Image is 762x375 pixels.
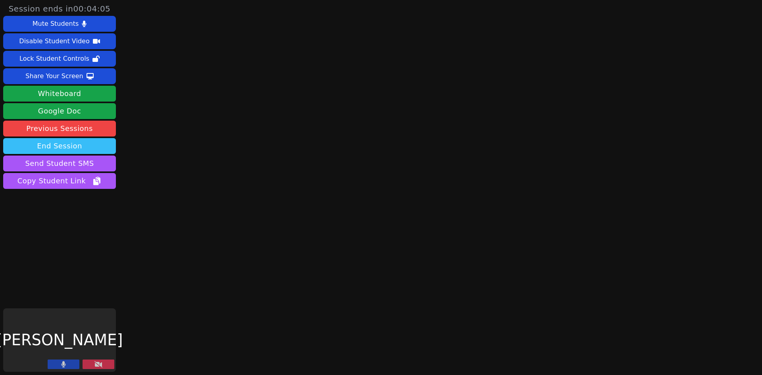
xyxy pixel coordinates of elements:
[3,16,116,32] button: Mute Students
[3,33,116,49] button: Disable Student Video
[73,4,111,13] time: 00:04:05
[3,138,116,154] button: End Session
[3,51,116,67] button: Lock Student Controls
[25,70,83,83] div: Share Your Screen
[3,121,116,137] a: Previous Sessions
[3,156,116,171] button: Send Student SMS
[3,86,116,102] button: Whiteboard
[3,103,116,119] a: Google Doc
[19,35,89,48] div: Disable Student Video
[19,52,89,65] div: Lock Student Controls
[3,173,116,189] button: Copy Student Link
[9,3,111,14] span: Session ends in
[17,175,102,187] span: Copy Student Link
[3,68,116,84] button: Share Your Screen
[3,308,116,372] div: [PERSON_NAME]
[33,17,79,30] div: Mute Students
